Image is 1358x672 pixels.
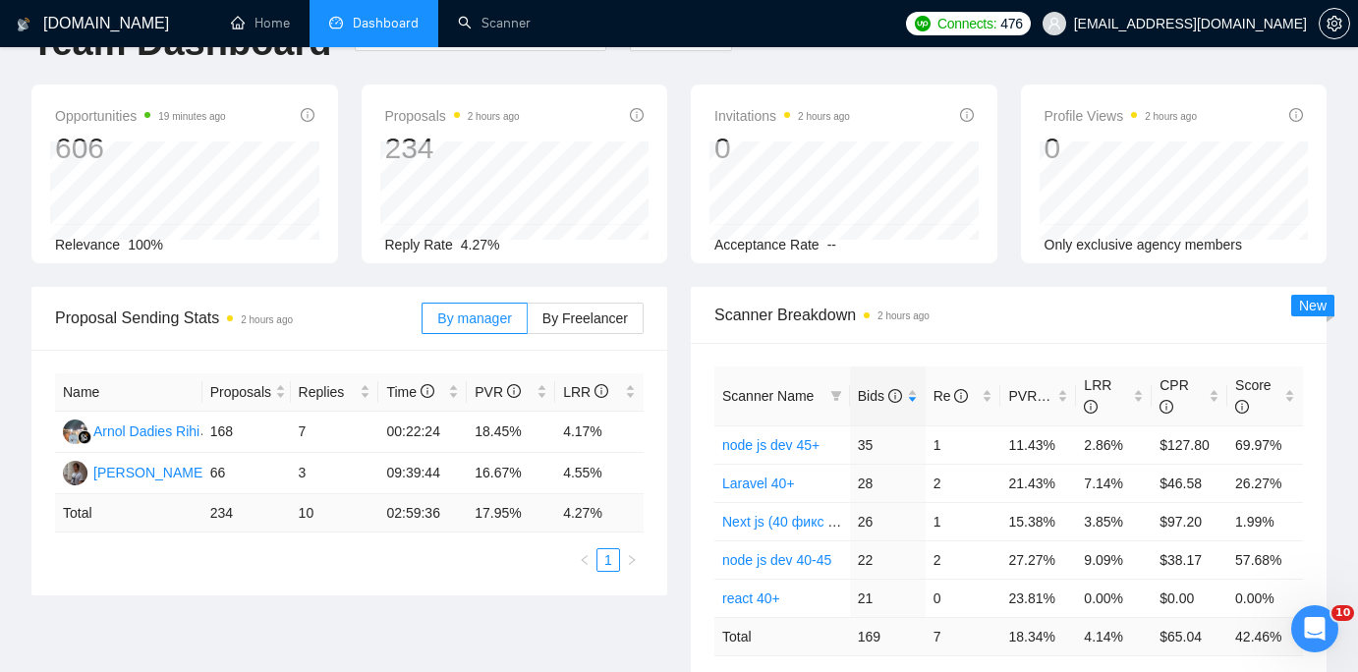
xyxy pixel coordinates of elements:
[128,237,163,252] span: 100%
[1160,377,1189,415] span: CPR
[202,494,291,532] td: 234
[1227,617,1303,655] td: 42.46 %
[385,130,520,167] div: 234
[714,130,850,167] div: 0
[231,15,290,31] a: homeHome
[960,108,974,122] span: info-circle
[926,464,1001,502] td: 2
[850,579,926,617] td: 21
[158,111,225,122] time: 19 minutes ago
[877,310,930,321] time: 2 hours ago
[1319,8,1350,39] button: setting
[722,552,831,568] a: node js dev 40-45
[63,464,206,479] a: PN[PERSON_NAME]
[1227,579,1303,617] td: 0.00%
[1235,377,1272,415] span: Score
[1319,16,1350,31] a: setting
[722,388,814,404] span: Scanner Name
[722,476,795,491] a: Laravel 40+
[596,548,620,572] li: 1
[291,494,379,532] td: 10
[850,502,926,540] td: 26
[714,617,850,655] td: Total
[630,108,644,122] span: info-circle
[1045,237,1243,252] span: Only exclusive agency members
[850,464,926,502] td: 28
[1000,617,1076,655] td: 18.34 %
[714,303,1303,327] span: Scanner Breakdown
[241,314,293,325] time: 2 hours ago
[421,384,434,398] span: info-circle
[573,548,596,572] li: Previous Page
[299,381,357,403] span: Replies
[1084,400,1098,414] span: info-circle
[714,237,820,252] span: Acceptance Rate
[1227,502,1303,540] td: 1.99%
[1227,464,1303,502] td: 26.27%
[93,462,206,483] div: [PERSON_NAME]
[926,502,1001,540] td: 1
[714,104,850,128] span: Invitations
[353,15,419,31] span: Dashboard
[1076,540,1152,579] td: 9.09%
[579,554,591,566] span: left
[827,237,836,252] span: --
[1152,579,1227,617] td: $0.00
[858,388,902,404] span: Bids
[1045,104,1198,128] span: Profile Views
[1227,425,1303,464] td: 69.97%
[1160,400,1173,414] span: info-circle
[202,373,291,412] th: Proposals
[63,461,87,485] img: PN
[55,104,226,128] span: Opportunities
[1291,605,1338,652] iframe: Intercom live chat
[573,548,596,572] button: left
[1152,502,1227,540] td: $97.20
[850,617,926,655] td: 169
[1000,579,1076,617] td: 23.81%
[63,420,87,444] img: AD
[1076,502,1152,540] td: 3.85%
[55,306,422,330] span: Proposal Sending Stats
[291,373,379,412] th: Replies
[17,9,30,40] img: logo
[722,437,820,453] a: node js dev 45+
[385,237,453,252] span: Reply Rate
[467,494,555,532] td: 17.95 %
[385,104,520,128] span: Proposals
[934,388,969,404] span: Re
[1045,130,1198,167] div: 0
[954,389,968,403] span: info-circle
[1227,540,1303,579] td: 57.68%
[1000,13,1022,34] span: 476
[55,494,202,532] td: Total
[1289,108,1303,122] span: info-circle
[386,384,433,400] span: Time
[437,310,511,326] span: By manager
[1000,502,1076,540] td: 15.38%
[555,412,644,453] td: 4.17%
[620,548,644,572] li: Next Page
[1000,425,1076,464] td: 11.43%
[301,108,314,122] span: info-circle
[1000,464,1076,502] td: 21.43%
[1084,377,1111,415] span: LRR
[1235,400,1249,414] span: info-circle
[1076,579,1152,617] td: 0.00%
[78,430,91,444] img: gigradar-bm.png
[1299,298,1327,313] span: New
[722,590,780,606] a: react 40+
[1000,540,1076,579] td: 27.27%
[798,111,850,122] time: 2 hours ago
[55,237,120,252] span: Relevance
[1331,605,1354,621] span: 10
[555,494,644,532] td: 4.27 %
[563,384,608,400] span: LRR
[93,420,199,442] div: Arnol Dadies Rihi
[507,384,521,398] span: info-circle
[542,310,628,326] span: By Freelancer
[620,548,644,572] button: right
[850,425,926,464] td: 35
[722,514,929,530] a: Next js (40 фикс ставка для 40+)
[826,381,846,411] span: filter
